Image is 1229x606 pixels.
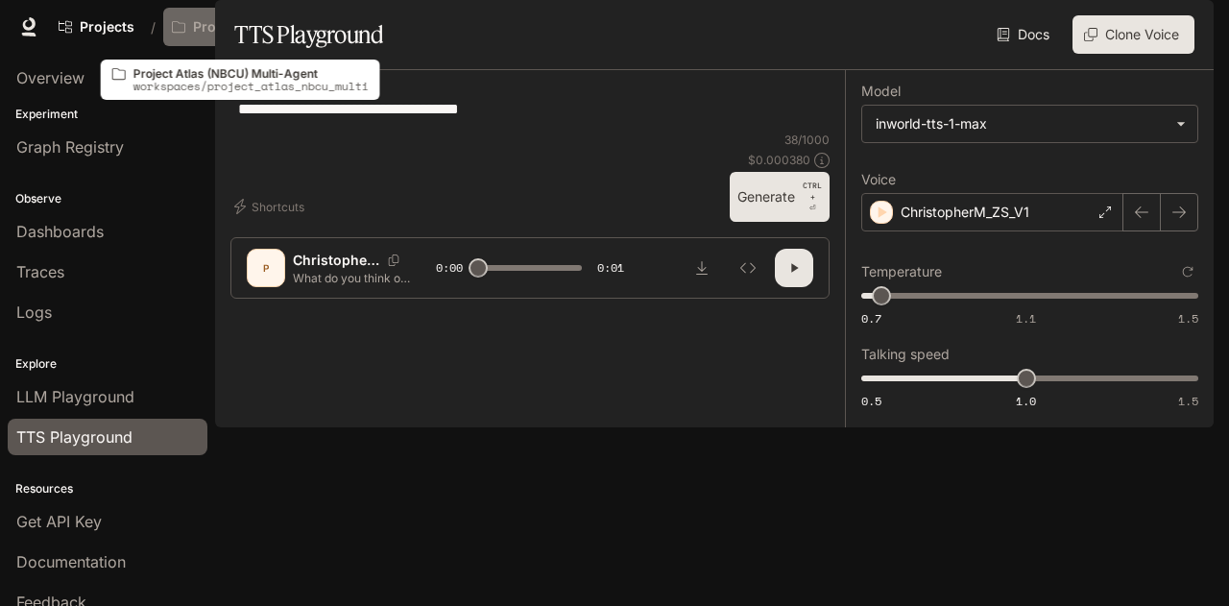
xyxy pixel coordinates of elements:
[1178,310,1198,327] span: 1.5
[163,8,330,46] button: Open workspace menu
[380,255,407,266] button: Copy Voice ID
[230,191,312,222] button: Shortcuts
[862,106,1197,142] div: inworld-tts-1-max
[50,8,143,46] a: Go to projects
[1177,261,1198,282] button: Reset to default
[133,80,369,92] p: workspaces/project_atlas_nbcu_multi
[748,152,810,168] p: $ 0.000380
[143,17,163,37] div: /
[861,348,950,361] p: Talking speed
[80,19,134,36] span: Projects
[1072,15,1194,54] button: Clone Voice
[133,67,369,80] p: Project Atlas (NBCU) Multi-Agent
[861,173,896,186] p: Voice
[876,114,1167,133] div: inworld-tts-1-max
[1016,310,1036,327] span: 1.1
[251,253,281,283] div: P
[729,249,767,287] button: Inspect
[861,393,881,409] span: 0.5
[803,180,822,214] p: ⏎
[861,310,881,327] span: 0.7
[803,180,822,203] p: CTRL +
[193,19,301,36] p: Project Atlas (NBCU) Multi-Agent
[597,258,624,278] span: 0:01
[993,15,1057,54] a: Docs
[1178,393,1198,409] span: 1.5
[861,265,942,279] p: Temperature
[1016,393,1036,409] span: 1.0
[683,249,721,287] button: Download audio
[784,132,830,148] p: 38 / 1000
[901,203,1029,222] p: ChristopherM_ZS_V1
[293,270,411,286] p: What do you think of my virtual world?
[861,85,901,98] p: Model
[730,172,830,222] button: GenerateCTRL +⏎
[436,258,463,278] span: 0:00
[234,15,383,54] h1: TTS Playground
[293,251,380,270] p: ChristopherM_ZS_V1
